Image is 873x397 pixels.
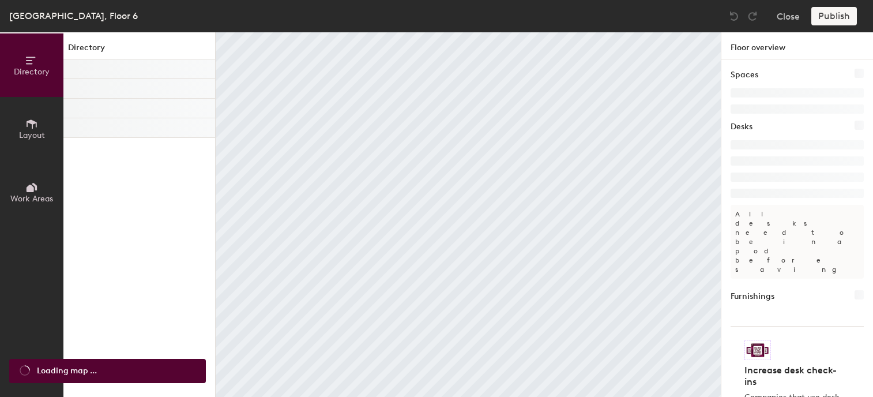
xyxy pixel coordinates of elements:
p: All desks need to be in a pod before saving [731,205,864,279]
canvas: Map [216,32,721,397]
span: Work Areas [10,194,53,204]
h1: Desks [731,121,752,133]
span: Layout [19,130,45,140]
h1: Directory [63,42,215,59]
h1: Floor overview [721,32,873,59]
span: Directory [14,67,50,77]
button: Close [777,7,800,25]
img: Undo [728,10,740,22]
h1: Furnishings [731,290,774,303]
span: Loading map ... [37,365,97,377]
div: [GEOGRAPHIC_DATA], Floor 6 [9,9,138,23]
img: Redo [747,10,758,22]
h4: Increase desk check-ins [744,365,843,388]
h1: Spaces [731,69,758,81]
img: Sticker logo [744,340,771,360]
